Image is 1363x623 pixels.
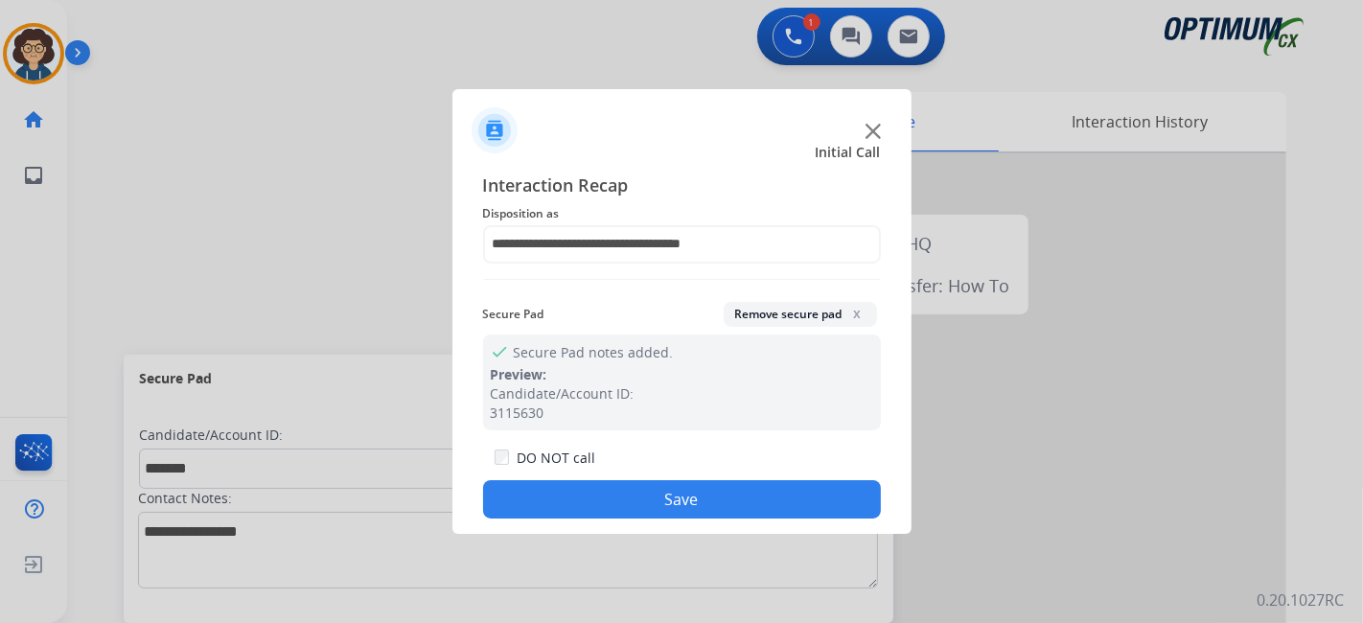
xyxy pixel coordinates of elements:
[1257,588,1344,611] p: 0.20.1027RC
[483,480,881,519] button: Save
[491,384,873,423] div: Candidate/Account ID: 3115630
[816,143,881,162] span: Initial Call
[483,303,544,326] span: Secure Pad
[483,279,881,280] img: contact-recap-line.svg
[483,202,881,225] span: Disposition as
[850,306,866,321] span: x
[483,335,881,430] div: Secure Pad notes added.
[483,172,881,202] span: Interaction Recap
[491,342,506,358] mat-icon: check
[517,449,595,468] label: DO NOT call
[472,107,518,153] img: contactIcon
[491,365,547,383] span: Preview:
[724,302,877,327] button: Remove secure padx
